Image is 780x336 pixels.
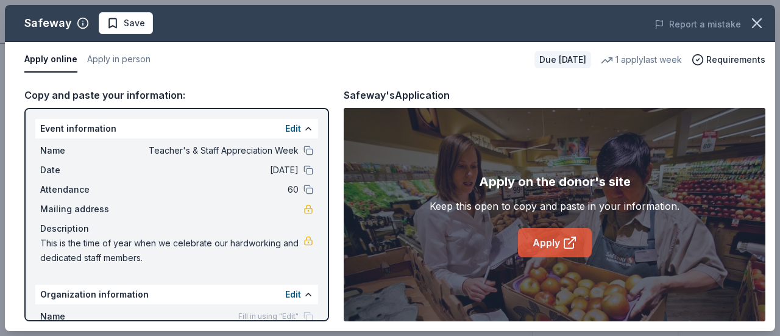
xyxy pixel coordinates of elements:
[40,143,122,158] span: Name
[99,12,153,34] button: Save
[87,47,151,73] button: Apply in person
[518,228,592,257] a: Apply
[35,285,318,304] div: Organization information
[40,163,122,177] span: Date
[122,163,299,177] span: [DATE]
[122,143,299,158] span: Teacher's & Staff Appreciation Week
[654,17,741,32] button: Report a mistake
[285,121,301,136] button: Edit
[24,13,72,33] div: Safeway
[24,47,77,73] button: Apply online
[40,236,303,265] span: This is the time of year when we celebrate our hardworking and dedicated staff members.
[40,221,313,236] div: Description
[124,16,145,30] span: Save
[238,312,299,321] span: Fill in using "Edit"
[479,172,631,191] div: Apply on the donor's site
[285,287,301,302] button: Edit
[534,51,591,68] div: Due [DATE]
[692,52,765,67] button: Requirements
[601,52,682,67] div: 1 apply last week
[344,87,450,103] div: Safeway's Application
[40,202,122,216] span: Mailing address
[40,182,122,197] span: Attendance
[430,199,679,213] div: Keep this open to copy and paste in your information.
[122,182,299,197] span: 60
[706,52,765,67] span: Requirements
[40,309,122,324] span: Name
[24,87,329,103] div: Copy and paste your information:
[35,119,318,138] div: Event information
